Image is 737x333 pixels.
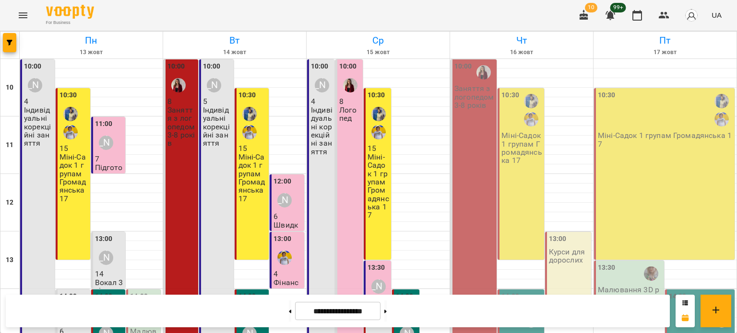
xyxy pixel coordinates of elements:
span: 99+ [610,3,626,12]
label: 13:00 [273,234,291,244]
h6: Чт [452,33,592,48]
label: 12:00 [273,176,291,187]
h6: Пт [595,33,735,48]
label: 10:30 [368,90,385,101]
img: Яковенко Лариса Миколаївна [242,125,257,139]
label: 10:00 [24,61,42,72]
p: Індивідуальні корекційні заняття [203,106,232,147]
p: 7 [95,155,124,163]
span: For Business [46,20,94,26]
p: Індивідуальні корекційні заняття [311,106,333,156]
h6: Пн [21,33,161,48]
div: Масич Римма Юріївна [99,251,113,265]
h6: 17 жовт [595,48,735,57]
p: 8 [339,97,361,105]
img: Яковенко Лариса Миколаївна [371,125,386,139]
label: 13:00 [549,234,567,244]
p: Логопед [339,106,361,123]
div: Посохова Юлія Володимирівна [99,136,113,150]
h6: Ср [308,33,448,48]
img: Фефелова Людмила Іванівна [371,107,386,121]
p: Заняття з логопедом 3-8 років [454,84,495,109]
button: UA [708,6,725,24]
span: UA [712,10,722,20]
label: 10:30 [501,90,519,101]
p: Міні-Садок 1 групам Громадянська 17 [59,153,88,203]
p: 4 [273,270,302,278]
p: 4 [311,97,333,105]
h6: 12 [6,197,13,208]
p: 15 [238,144,267,152]
p: Індивідуальні корекційні заняття [24,106,53,147]
p: Заняття з логопедом 3-8 років [167,106,196,147]
div: Мичка Наталія Ярославівна [207,78,221,92]
img: Фефелова Людмила Іванівна [242,107,257,121]
label: 10:00 [454,61,472,72]
img: Єременко Ірина Олександрівна [171,78,186,92]
span: 10 [585,3,597,12]
label: 10:00 [167,61,185,72]
h6: 15 жовт [308,48,448,57]
p: 14 [95,270,124,278]
p: 15 [368,144,389,152]
p: 6 [273,212,302,220]
div: Мичка Наталія Ярославівна [28,78,42,92]
div: Посохова Юлія Володимирівна [277,193,292,207]
p: Вокал 3-4 р. [95,278,124,295]
label: 10:00 [339,61,357,72]
p: Швидкочитання [273,221,302,246]
p: Фінансова грамотність [273,278,302,311]
img: Фефелова Людмила Іванівна [63,107,78,121]
h6: 10 [6,82,13,93]
img: Яковенко Лариса Миколаївна [524,112,538,126]
p: Підготовка до школи [95,163,124,188]
label: 10:00 [311,61,329,72]
h6: 16 жовт [452,48,592,57]
img: Фефелова Людмила Іванівна [714,94,729,108]
img: Яковенко Лариса Миколаївна [63,125,78,139]
img: Фефелова Людмила Іванівна [524,94,538,108]
label: 10:30 [238,90,256,101]
img: Яковенко Лариса Миколаївна [277,251,292,265]
h6: Вт [165,33,305,48]
p: Курси для дорослих [549,248,589,264]
img: Літвінова Катерина [644,266,658,281]
img: Яковенко Лариса Миколаївна [714,112,729,126]
label: 13:30 [598,263,616,273]
p: Міні-Садок 1 групам Громадянська 17 [368,153,389,219]
label: 10:30 [598,90,616,101]
label: 10:00 [203,61,221,72]
div: Єременко Ірина Олександрівна [343,78,357,92]
div: Юля Стеценко [371,279,386,294]
h6: 13 [6,255,13,265]
p: 8 [167,97,196,105]
p: 5 [203,97,232,105]
img: avatar_s.png [685,9,698,22]
label: 10:30 [59,90,77,101]
label: 11:00 [95,119,113,129]
h6: 13 жовт [21,48,161,57]
img: Єременко Ірина Олександрівна [476,65,491,80]
label: 13:00 [95,234,113,244]
label: 13:30 [368,263,385,273]
p: Міні-Садок 1 групам Громадянська 17 [501,131,542,164]
p: Міні-Садок 1 групам Громадянська 17 [238,153,267,203]
p: 4 [24,97,53,105]
div: Мичка Наталія Ярославівна [315,78,329,92]
button: Menu [12,4,35,27]
h6: 11 [6,140,13,150]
